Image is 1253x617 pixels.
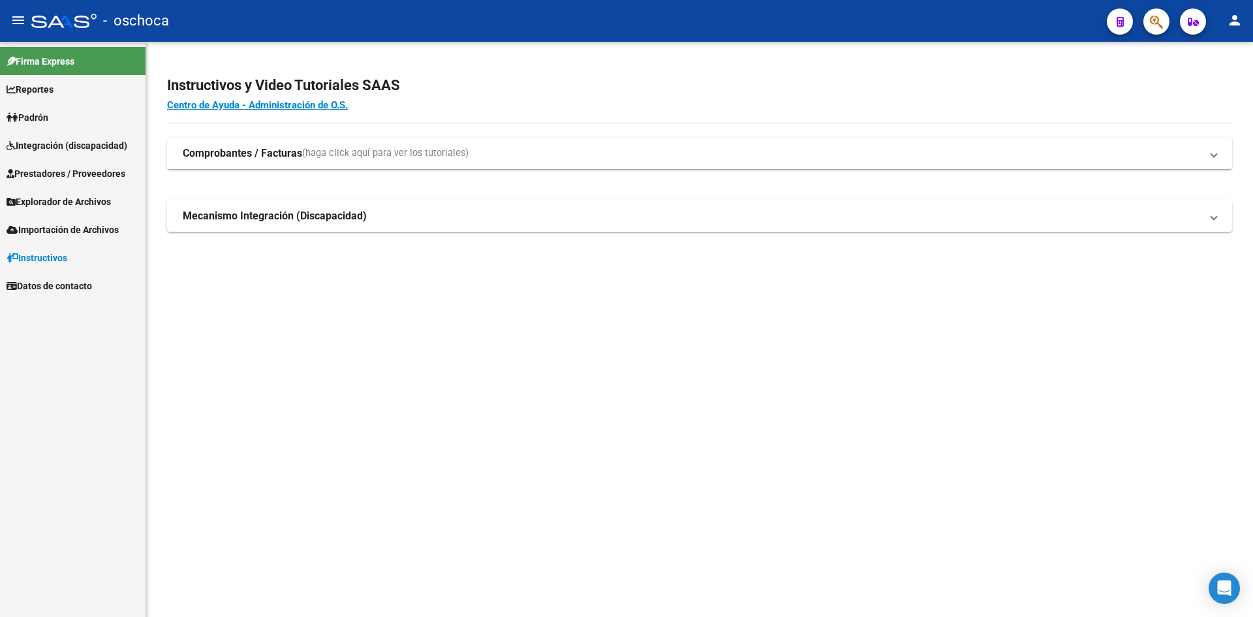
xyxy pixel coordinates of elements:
[1209,573,1240,604] div: Open Intercom Messenger
[7,110,48,125] span: Padrón
[7,251,67,265] span: Instructivos
[1227,12,1243,28] mat-icon: person
[7,138,127,153] span: Integración (discapacidad)
[7,279,92,293] span: Datos de contacto
[7,166,125,181] span: Prestadores / Proveedores
[10,12,26,28] mat-icon: menu
[7,195,111,209] span: Explorador de Archivos
[183,209,367,223] strong: Mecanismo Integración (Discapacidad)
[167,73,1232,98] h2: Instructivos y Video Tutoriales SAAS
[7,82,54,97] span: Reportes
[167,99,348,111] a: Centro de Ayuda - Administración de O.S.
[167,138,1232,169] mat-expansion-panel-header: Comprobantes / Facturas(haga click aquí para ver los tutoriales)
[103,7,169,35] span: - oschoca
[167,200,1232,232] mat-expansion-panel-header: Mecanismo Integración (Discapacidad)
[183,146,302,161] strong: Comprobantes / Facturas
[302,146,469,161] span: (haga click aquí para ver los tutoriales)
[7,223,119,237] span: Importación de Archivos
[7,54,74,69] span: Firma Express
